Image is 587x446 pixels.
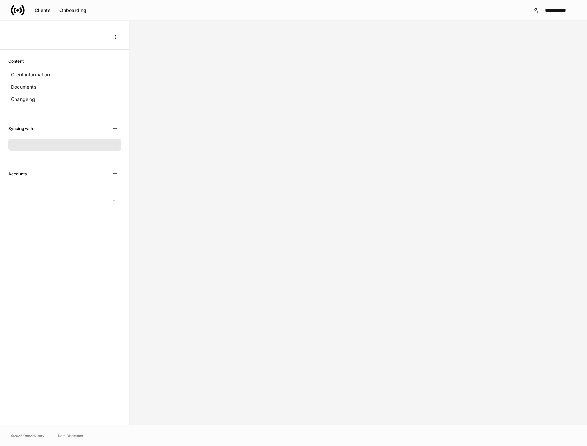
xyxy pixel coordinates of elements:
[11,71,50,78] p: Client information
[11,83,36,90] p: Documents
[8,58,24,64] h6: Content
[35,8,51,13] div: Clients
[8,125,33,132] h6: Syncing with
[11,96,35,103] p: Changelog
[8,93,121,105] a: Changelog
[59,8,86,13] div: Onboarding
[8,81,121,93] a: Documents
[30,5,55,16] button: Clients
[58,433,83,438] a: Data Disclaimer
[55,5,91,16] button: Onboarding
[8,171,27,177] h6: Accounts
[11,433,44,438] span: © 2025 OneAdvisory
[8,68,121,81] a: Client information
